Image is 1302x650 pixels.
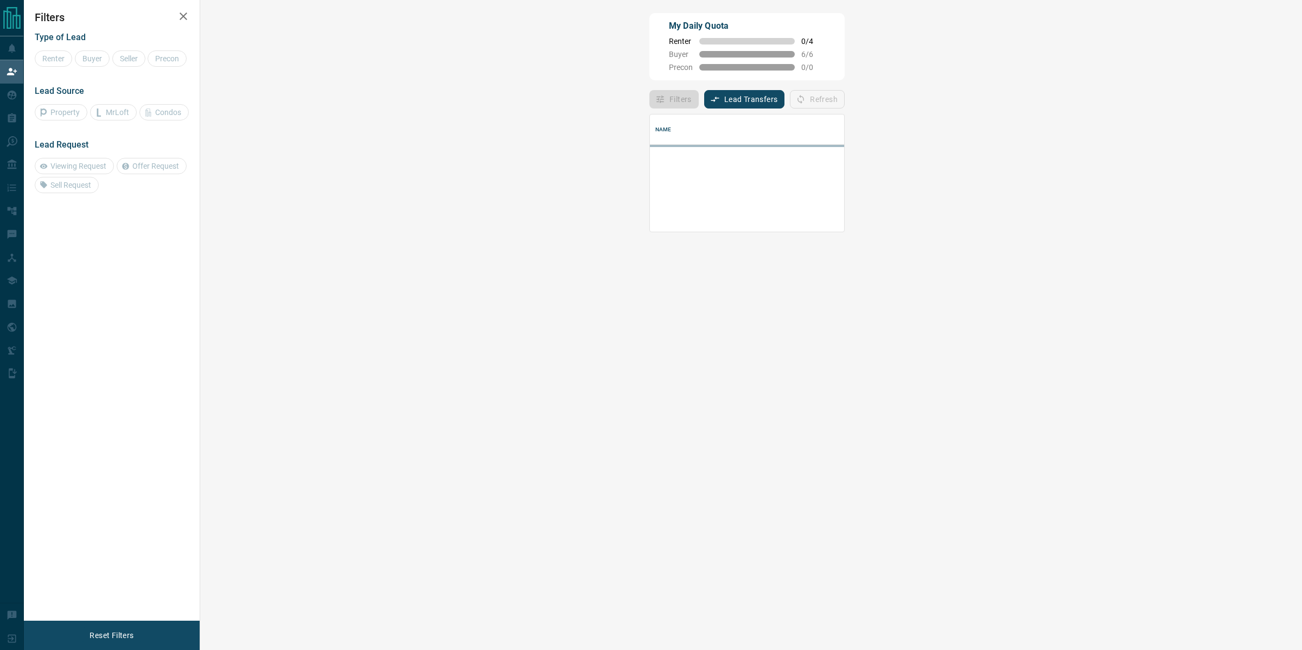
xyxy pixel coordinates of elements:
span: Lead Request [35,139,88,150]
span: Renter [669,37,693,46]
span: Buyer [669,50,693,59]
span: Lead Source [35,86,84,96]
p: My Daily Quota [669,20,825,33]
button: Lead Transfers [704,90,785,109]
div: Name [655,114,672,145]
span: Precon [669,63,693,72]
div: Name [650,114,1294,145]
span: 6 / 6 [801,50,825,59]
h2: Filters [35,11,189,24]
span: 0 / 4 [801,37,825,46]
span: Type of Lead [35,32,86,42]
span: 0 / 0 [801,63,825,72]
button: Reset Filters [82,626,141,645]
